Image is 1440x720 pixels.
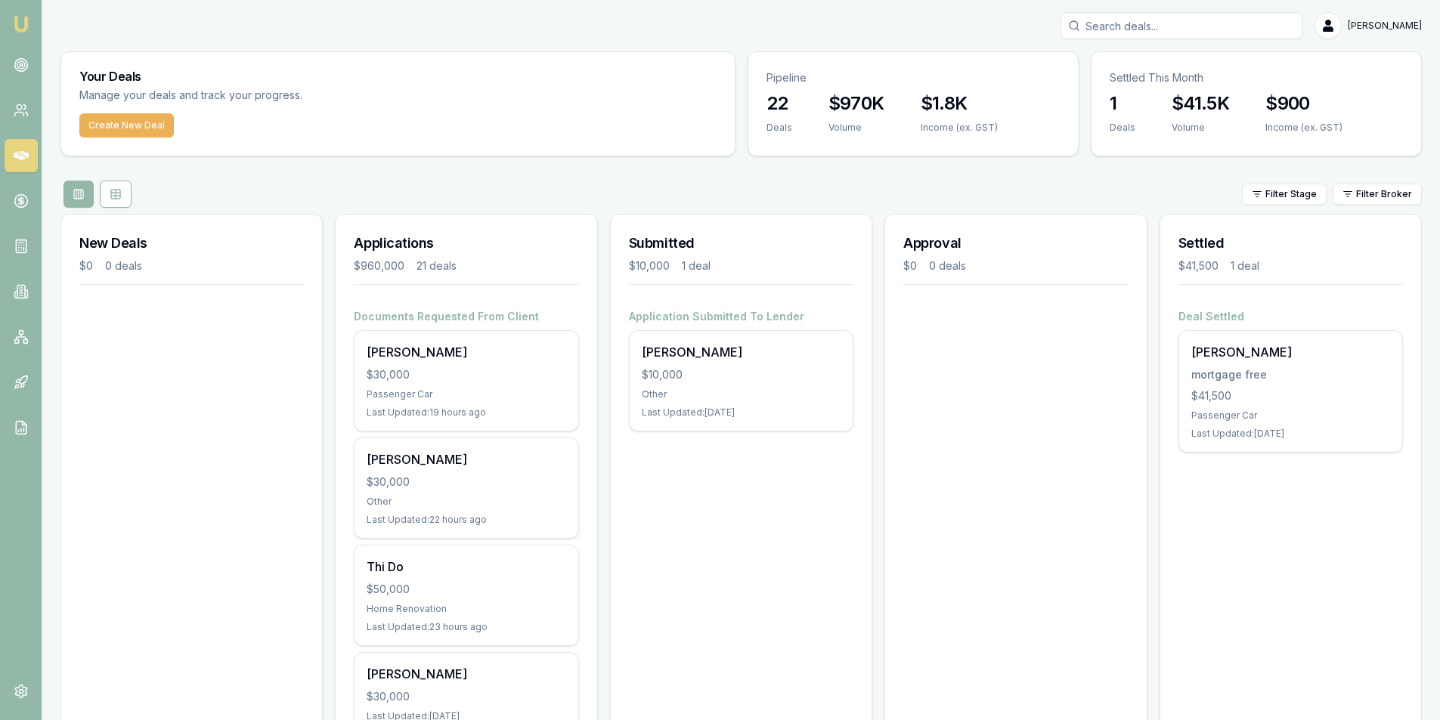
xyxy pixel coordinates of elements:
[12,15,30,33] img: emu-icon-u.png
[367,388,565,400] div: Passenger Car
[1172,91,1229,116] h3: $41.5K
[1265,91,1342,116] h3: $900
[1110,122,1135,134] div: Deals
[367,343,565,361] div: [PERSON_NAME]
[367,450,565,468] div: [PERSON_NAME]
[828,91,884,116] h3: $970K
[79,258,93,273] div: $0
[367,514,565,526] div: Last Updated: 22 hours ago
[903,233,1128,254] h3: Approval
[828,122,884,134] div: Volume
[79,87,466,104] p: Manage your deals and track your progress.
[367,603,565,615] div: Home Renovation
[642,406,841,419] div: Last Updated: [DATE]
[354,258,404,273] div: $960,000
[1110,91,1135,116] h3: 1
[354,233,578,254] h3: Applications
[1061,12,1302,39] input: Search deals
[1110,70,1403,85] p: Settled This Month
[1178,258,1219,273] div: $41,500
[367,621,565,633] div: Last Updated: 23 hours ago
[367,558,565,576] div: Thi Do
[1191,428,1390,440] div: Last Updated: [DATE]
[1178,309,1403,324] h4: Deal Settled
[642,343,841,361] div: [PERSON_NAME]
[1242,184,1327,205] button: Filter Stage
[367,406,565,419] div: Last Updated: 19 hours ago
[367,367,565,382] div: $30,000
[79,70,717,82] h3: Your Deals
[766,91,792,116] h3: 22
[79,113,174,138] button: Create New Deal
[1348,20,1422,32] span: [PERSON_NAME]
[367,582,565,597] div: $50,000
[1191,409,1390,422] div: Passenger Car
[1265,188,1317,200] span: Filter Stage
[1265,122,1342,134] div: Income (ex. GST)
[1191,367,1390,382] div: mortgage free
[766,70,1060,85] p: Pipeline
[766,122,792,134] div: Deals
[929,258,966,273] div: 0 deals
[367,496,565,508] div: Other
[921,91,998,116] h3: $1.8K
[354,309,578,324] h4: Documents Requested From Client
[629,309,853,324] h4: Application Submitted To Lender
[1191,388,1390,403] div: $41,500
[1231,258,1259,273] div: 1 deal
[682,258,711,273] div: 1 deal
[79,233,304,254] h3: New Deals
[642,367,841,382] div: $10,000
[1172,122,1229,134] div: Volume
[1333,184,1422,205] button: Filter Broker
[921,122,998,134] div: Income (ex. GST)
[629,258,670,273] div: $10,000
[629,233,853,254] h3: Submitted
[1356,188,1412,200] span: Filter Broker
[642,388,841,400] div: Other
[903,258,917,273] div: $0
[367,665,565,683] div: [PERSON_NAME]
[105,258,142,273] div: 0 deals
[1178,233,1403,254] h3: Settled
[367,474,565,490] div: $30,000
[367,689,565,704] div: $30,000
[417,258,457,273] div: 21 deals
[1191,343,1390,361] div: [PERSON_NAME]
